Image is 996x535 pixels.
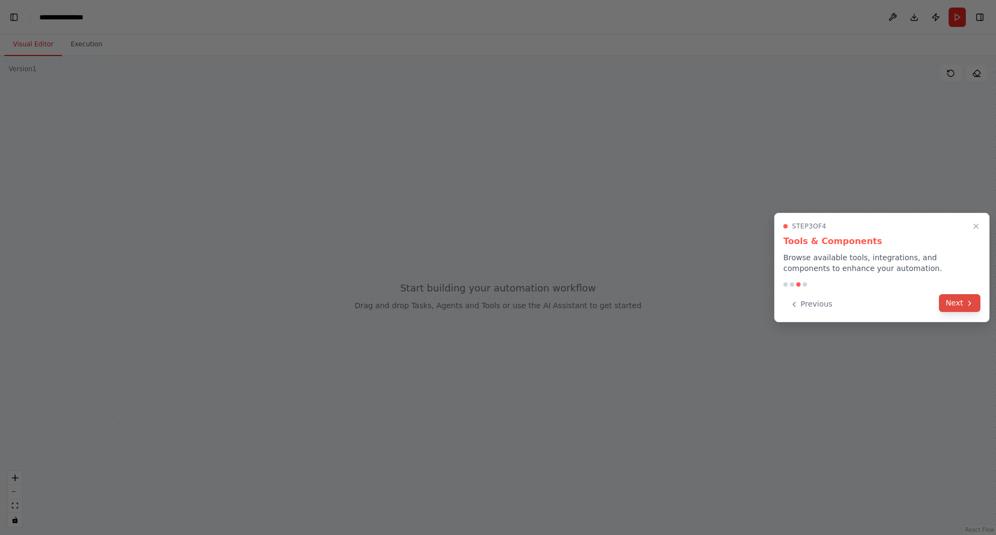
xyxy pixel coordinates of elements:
button: Hide left sidebar [6,10,22,25]
p: Browse available tools, integrations, and components to enhance your automation. [783,252,980,274]
button: Previous [783,295,839,313]
span: Step 3 of 4 [792,222,826,231]
h3: Tools & Components [783,235,980,248]
button: Next [939,294,980,312]
button: Close walkthrough [970,220,983,233]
